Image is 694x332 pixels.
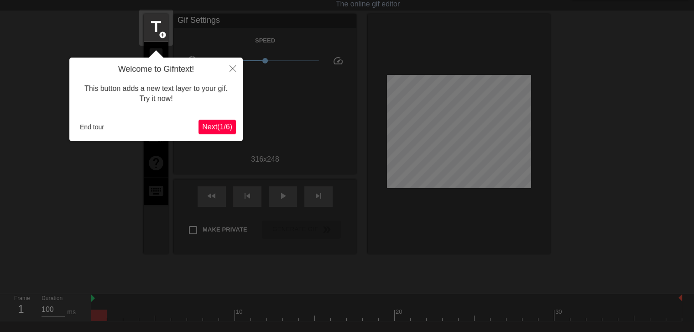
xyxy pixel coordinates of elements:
[76,120,108,134] button: End tour
[223,58,243,79] button: Close
[76,74,236,113] div: This button adds a new text layer to your gif. Try it now!
[198,120,236,134] button: Next
[76,64,236,74] h4: Welcome to Gifntext!
[202,123,232,131] span: Next ( 1 / 6 )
